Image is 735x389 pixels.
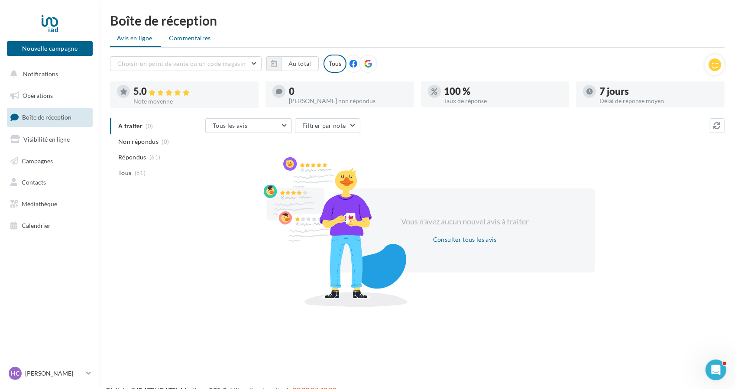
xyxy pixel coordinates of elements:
[23,70,58,78] span: Notifications
[5,195,94,213] a: Médiathèque
[5,130,94,149] a: Visibilité en ligne
[14,23,21,29] img: website_grey.svg
[36,50,43,57] img: tab_domain_overview_orange.svg
[23,23,98,29] div: Domaine: [DOMAIN_NAME]
[100,50,107,57] img: tab_keywords_by_traffic_grey.svg
[133,98,252,104] div: Note moyenne
[25,369,83,378] p: [PERSON_NAME]
[5,173,94,191] a: Contacts
[266,56,319,71] button: Au total
[5,217,94,235] a: Calendrier
[7,365,93,382] a: HC [PERSON_NAME]
[599,87,718,96] div: 7 jours
[599,98,718,104] div: Délai de réponse moyen
[149,154,160,161] span: (61)
[109,51,131,57] div: Mots-clés
[444,87,563,96] div: 100 %
[295,118,360,133] button: Filtrer par note
[133,87,252,97] div: 5.0
[45,51,67,57] div: Domaine
[118,169,131,177] span: Tous
[22,200,57,207] span: Médiathèque
[430,234,500,245] button: Consulter tous les avis
[14,14,21,21] img: logo_orange.svg
[444,98,563,104] div: Taux de réponse
[22,222,51,229] span: Calendrier
[23,136,70,143] span: Visibilité en ligne
[22,113,71,121] span: Boîte de réception
[5,108,94,126] a: Boîte de réception
[289,98,407,104] div: [PERSON_NAME] non répondus
[281,56,319,71] button: Au total
[706,360,726,380] iframe: Intercom live chat
[22,157,53,164] span: Campagnes
[118,153,146,162] span: Répondus
[110,56,262,71] button: Choisir un point de vente ou un code magasin
[169,34,211,42] span: Commentaires
[213,122,248,129] span: Tous les avis
[205,118,292,133] button: Tous les avis
[391,216,540,227] div: Vous n'avez aucun nouvel avis à traiter
[22,178,46,186] span: Contacts
[135,169,146,176] span: (61)
[110,14,725,27] div: Boîte de réception
[11,369,19,378] span: HC
[162,138,169,145] span: (0)
[5,65,91,83] button: Notifications
[24,14,42,21] div: v 4.0.25
[23,92,53,99] span: Opérations
[5,152,94,170] a: Campagnes
[117,60,246,67] span: Choisir un point de vente ou un code magasin
[5,87,94,105] a: Opérations
[289,87,407,96] div: 0
[324,55,346,73] div: Tous
[118,137,159,146] span: Non répondus
[7,41,93,56] button: Nouvelle campagne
